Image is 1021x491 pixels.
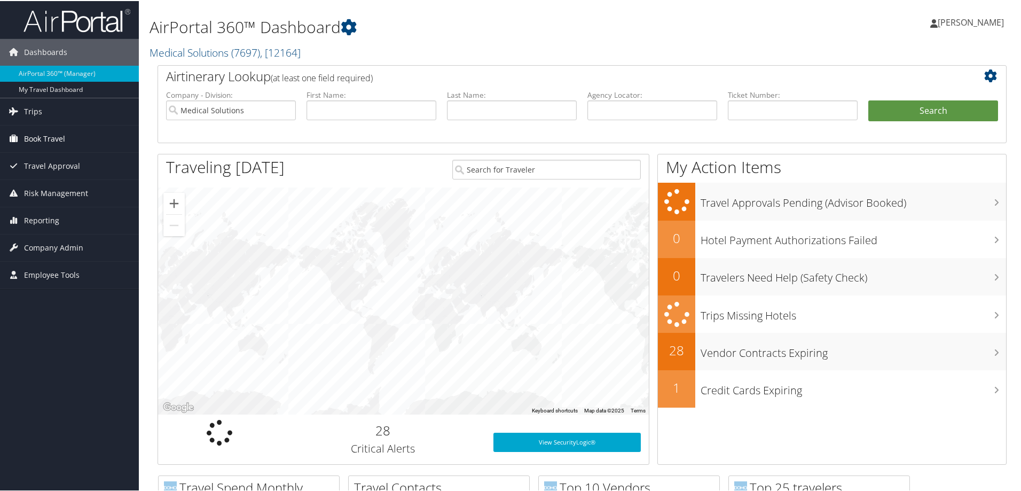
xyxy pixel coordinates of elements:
h2: 28 [289,420,477,439]
a: Medical Solutions [150,44,301,59]
a: 1Credit Cards Expiring [658,369,1006,407]
a: Terms (opens in new tab) [631,407,646,412]
span: Employee Tools [24,261,80,287]
h3: Critical Alerts [289,440,477,455]
h3: Travelers Need Help (Safety Check) [701,264,1006,284]
h1: Traveling [DATE] [166,155,285,177]
a: View SecurityLogic® [493,432,641,451]
span: Company Admin [24,233,83,260]
span: (at least one field required) [271,71,373,83]
h3: Credit Cards Expiring [701,377,1006,397]
a: Travel Approvals Pending (Advisor Booked) [658,182,1006,220]
span: Dashboards [24,38,67,65]
h2: 1 [658,378,695,396]
span: ( 7697 ) [231,44,260,59]
h1: AirPortal 360™ Dashboard [150,15,726,37]
h1: My Action Items [658,155,1006,177]
a: [PERSON_NAME] [930,5,1015,37]
span: Risk Management [24,179,88,206]
label: First Name: [307,89,436,99]
a: 28Vendor Contracts Expiring [658,332,1006,369]
span: , [ 12164 ] [260,44,301,59]
a: Trips Missing Hotels [658,294,1006,332]
span: Book Travel [24,124,65,151]
button: Keyboard shortcuts [532,406,578,414]
label: Company - Division: [166,89,296,99]
label: Agency Locator: [587,89,717,99]
h3: Trips Missing Hotels [701,302,1006,322]
h3: Vendor Contracts Expiring [701,339,1006,360]
button: Search [868,99,998,121]
span: [PERSON_NAME] [938,15,1004,27]
button: Zoom out [163,214,185,235]
a: 0Hotel Payment Authorizations Failed [658,220,1006,257]
button: Zoom in [163,192,185,213]
span: Travel Approval [24,152,80,178]
h2: 0 [658,228,695,246]
h3: Travel Approvals Pending (Advisor Booked) [701,189,1006,209]
h2: Airtinerary Lookup [166,66,928,84]
label: Ticket Number: [728,89,858,99]
label: Last Name: [447,89,577,99]
h3: Hotel Payment Authorizations Failed [701,227,1006,247]
input: Search for Traveler [452,159,641,178]
span: Trips [24,97,42,124]
img: airportal-logo.png [23,7,130,32]
h2: 28 [658,340,695,358]
span: Reporting [24,206,59,233]
a: 0Travelers Need Help (Safety Check) [658,257,1006,294]
a: Open this area in Google Maps (opens a new window) [161,400,196,414]
img: Google [161,400,196,414]
h2: 0 [658,266,695,284]
span: Map data ©2025 [584,407,624,412]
